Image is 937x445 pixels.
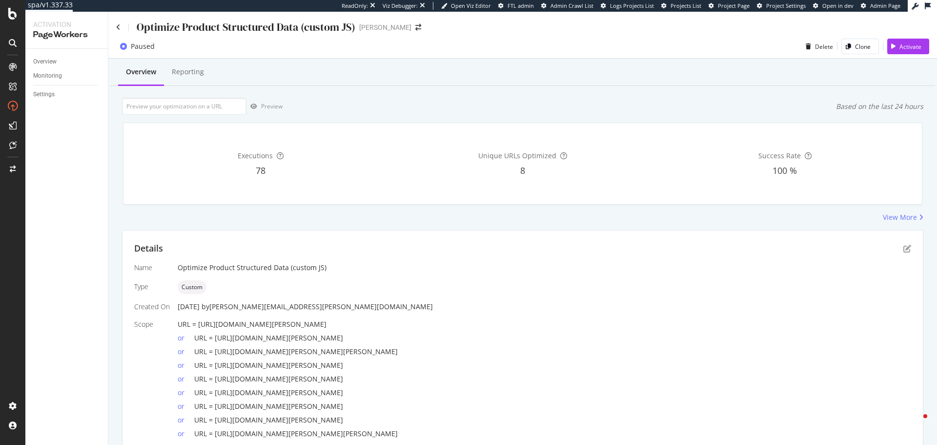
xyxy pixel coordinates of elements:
[451,2,491,9] span: Open Viz Editor
[178,280,206,294] div: neutral label
[815,42,833,51] div: Delete
[887,39,929,54] button: Activate
[383,2,418,10] div: Viz Debugger:
[194,360,343,370] span: URL = [URL][DOMAIN_NAME][PERSON_NAME]
[134,319,170,329] div: Scope
[709,2,750,10] a: Project Page
[813,2,854,10] a: Open in dev
[178,360,194,370] div: or
[126,67,156,77] div: Overview
[122,98,246,115] input: Preview your optimization on a URL
[178,402,194,411] div: or
[178,333,194,343] div: or
[256,165,265,176] span: 78
[134,282,170,292] div: Type
[182,284,203,290] span: Custom
[33,20,100,29] div: Activation
[758,151,801,160] span: Success Rate
[903,245,911,253] div: pen-to-square
[131,42,155,51] div: Paused
[508,2,534,9] span: FTL admin
[883,212,917,222] div: View More
[520,165,525,176] span: 8
[33,71,101,81] a: Monitoring
[766,2,806,9] span: Project Settings
[194,333,343,342] span: URL = [URL][DOMAIN_NAME][PERSON_NAME]
[904,412,927,435] iframe: Intercom live chat
[178,263,911,273] div: Optimize Product Structured Data (custom JS)
[178,415,194,425] div: or
[822,2,854,9] span: Open in dev
[194,388,343,397] span: URL = [URL][DOMAIN_NAME][PERSON_NAME]
[194,374,343,383] span: URL = [URL][DOMAIN_NAME][PERSON_NAME]
[116,24,121,31] a: Click to go back
[178,429,194,439] div: or
[134,242,163,255] div: Details
[137,20,355,35] div: Optimize Product Structured Data (custom JS)
[478,151,556,160] span: Unique URLs Optimized
[415,24,421,31] div: arrow-right-arrow-left
[238,151,273,160] span: Executions
[202,302,433,312] div: by [PERSON_NAME][EMAIL_ADDRESS][PERSON_NAME][DOMAIN_NAME]
[194,429,398,438] span: URL = [URL][DOMAIN_NAME][PERSON_NAME][PERSON_NAME]
[178,319,326,329] span: URL = [URL][DOMAIN_NAME][PERSON_NAME]
[550,2,593,9] span: Admin Crawl List
[33,57,57,67] div: Overview
[246,99,283,114] button: Preview
[757,2,806,10] a: Project Settings
[802,39,833,54] button: Delete
[172,67,204,77] div: Reporting
[861,2,900,10] a: Admin Page
[194,347,398,356] span: URL = [URL][DOMAIN_NAME][PERSON_NAME][PERSON_NAME]
[359,22,411,32] div: [PERSON_NAME]
[134,302,170,312] div: Created On
[33,29,100,41] div: PageWorkers
[498,2,534,10] a: FTL admin
[855,42,871,51] div: Clone
[33,71,62,81] div: Monitoring
[718,2,750,9] span: Project Page
[841,39,879,54] button: Clone
[610,2,654,9] span: Logs Projects List
[883,212,923,222] a: View More
[194,415,343,424] span: URL = [URL][DOMAIN_NAME][PERSON_NAME]
[178,302,911,312] div: [DATE]
[601,2,654,10] a: Logs Projects List
[899,42,921,51] div: Activate
[541,2,593,10] a: Admin Crawl List
[773,165,797,176] span: 100 %
[342,2,368,10] div: ReadOnly:
[134,263,170,273] div: Name
[178,388,194,398] div: or
[33,57,101,67] a: Overview
[33,89,101,100] a: Settings
[194,402,343,411] span: URL = [URL][DOMAIN_NAME][PERSON_NAME]
[33,89,55,100] div: Settings
[671,2,701,9] span: Projects List
[870,2,900,9] span: Admin Page
[261,102,283,110] div: Preview
[178,347,194,357] div: or
[661,2,701,10] a: Projects List
[836,102,923,111] div: Based on the last 24 hours
[178,374,194,384] div: or
[441,2,491,10] a: Open Viz Editor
